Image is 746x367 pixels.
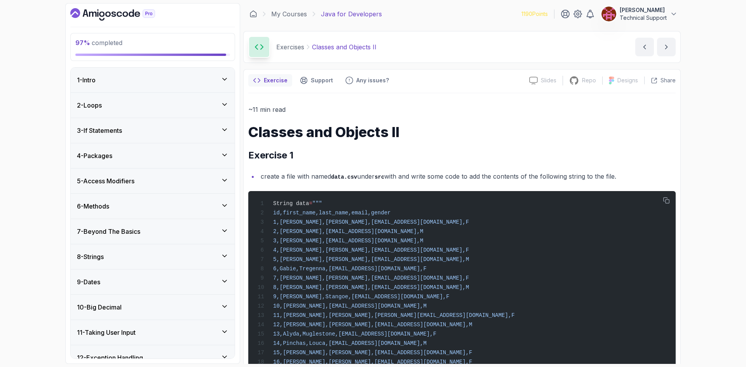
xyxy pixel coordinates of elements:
span: 7,[PERSON_NAME],[PERSON_NAME],[EMAIL_ADDRESS][DOMAIN_NAME],F [273,275,469,281]
p: Technical Support [620,14,667,22]
h3: 9 - Dates [77,277,100,287]
span: 15,[PERSON_NAME],[PERSON_NAME],[EMAIL_ADDRESS][DOMAIN_NAME],F [273,350,472,356]
button: 7-Beyond The Basics [71,219,235,244]
p: Support [311,77,333,84]
p: Classes and Objects II [312,42,376,52]
h2: Exercise 1 [248,149,676,162]
p: Java for Developers [321,9,382,19]
h3: 10 - Big Decimal [77,303,122,312]
img: user profile image [601,7,616,21]
h3: 2 - Loops [77,101,102,110]
span: = [309,200,312,207]
p: ~11 min read [248,104,676,115]
h3: 6 - Methods [77,202,109,211]
button: 1-Intro [71,68,235,92]
li: create a file with named under with and write some code to add the contents of the following stri... [258,171,676,182]
a: Dashboard [70,8,173,21]
p: 1190 Points [521,10,548,18]
button: notes button [248,74,292,87]
h1: Classes and Objects II [248,124,676,140]
button: Support button [295,74,338,87]
p: Share [661,77,676,84]
span: 13,Alyda,Muglestone,[EMAIL_ADDRESS][DOMAIN_NAME],F [273,331,436,337]
button: 8-Strings [71,244,235,269]
button: 11-Taking User Input [71,320,235,345]
button: 4-Packages [71,143,235,168]
button: previous content [635,38,654,56]
button: Feedback button [341,74,394,87]
span: 16,[PERSON_NAME],[PERSON_NAME],[EMAIL_ADDRESS][DOMAIN_NAME],F [273,359,472,365]
p: Slides [541,77,556,84]
span: 14,Pinchas,Louca,[EMAIL_ADDRESS][DOMAIN_NAME],M [273,340,427,346]
a: Dashboard [249,10,257,18]
span: completed [75,39,122,47]
span: 4,[PERSON_NAME],[PERSON_NAME],[EMAIL_ADDRESS][DOMAIN_NAME],F [273,247,469,253]
button: next content [657,38,676,56]
span: id,first_name,last_name,email,gender [273,210,390,216]
span: 6,Gabie,Tregenna,[EMAIL_ADDRESS][DOMAIN_NAME],F [273,266,427,272]
p: Repo [582,77,596,84]
span: 3,[PERSON_NAME],[EMAIL_ADDRESS][DOMAIN_NAME],M [273,238,423,244]
h3: 7 - Beyond The Basics [77,227,140,236]
span: 9,[PERSON_NAME],Stangoe,[EMAIL_ADDRESS][DOMAIN_NAME],F [273,294,450,300]
a: My Courses [271,9,307,19]
span: """ [312,200,322,207]
span: String data [273,200,309,207]
button: Share [644,77,676,84]
p: [PERSON_NAME] [620,6,667,14]
p: Any issues? [356,77,389,84]
p: Exercise [264,77,288,84]
button: 6-Methods [71,194,235,219]
span: 8,[PERSON_NAME],[PERSON_NAME],[EMAIL_ADDRESS][DOMAIN_NAME],M [273,284,469,290]
span: 11,[PERSON_NAME],[PERSON_NAME],[PERSON_NAME][EMAIL_ADDRESS][DOMAIN_NAME],F [273,312,515,318]
h3: 1 - Intro [77,75,96,85]
span: 2,[PERSON_NAME],[EMAIL_ADDRESS][DOMAIN_NAME],M [273,228,423,235]
span: 5,[PERSON_NAME],[PERSON_NAME],[EMAIL_ADDRESS][DOMAIN_NAME],M [273,256,469,263]
span: 10,[PERSON_NAME],[EMAIL_ADDRESS][DOMAIN_NAME],M [273,303,427,309]
h3: 11 - Taking User Input [77,328,136,337]
h3: 5 - Access Modifiers [77,176,134,186]
span: 1,[PERSON_NAME],[PERSON_NAME],[EMAIL_ADDRESS][DOMAIN_NAME],F [273,219,469,225]
p: Designs [617,77,638,84]
button: 10-Big Decimal [71,295,235,320]
h3: 8 - Strings [77,252,104,261]
button: 5-Access Modifiers [71,169,235,193]
code: src [375,174,384,180]
span: 12,[PERSON_NAME],[PERSON_NAME],[EMAIL_ADDRESS][DOMAIN_NAME],M [273,322,472,328]
button: 2-Loops [71,93,235,118]
code: data.csv [331,174,357,180]
button: 9-Dates [71,270,235,294]
h3: 3 - If Statements [77,126,122,135]
span: 97 % [75,39,90,47]
h3: 4 - Packages [77,151,112,160]
p: Exercises [276,42,304,52]
button: user profile image[PERSON_NAME]Technical Support [601,6,678,22]
button: 3-If Statements [71,118,235,143]
h3: 12 - Exception Handling [77,353,143,362]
